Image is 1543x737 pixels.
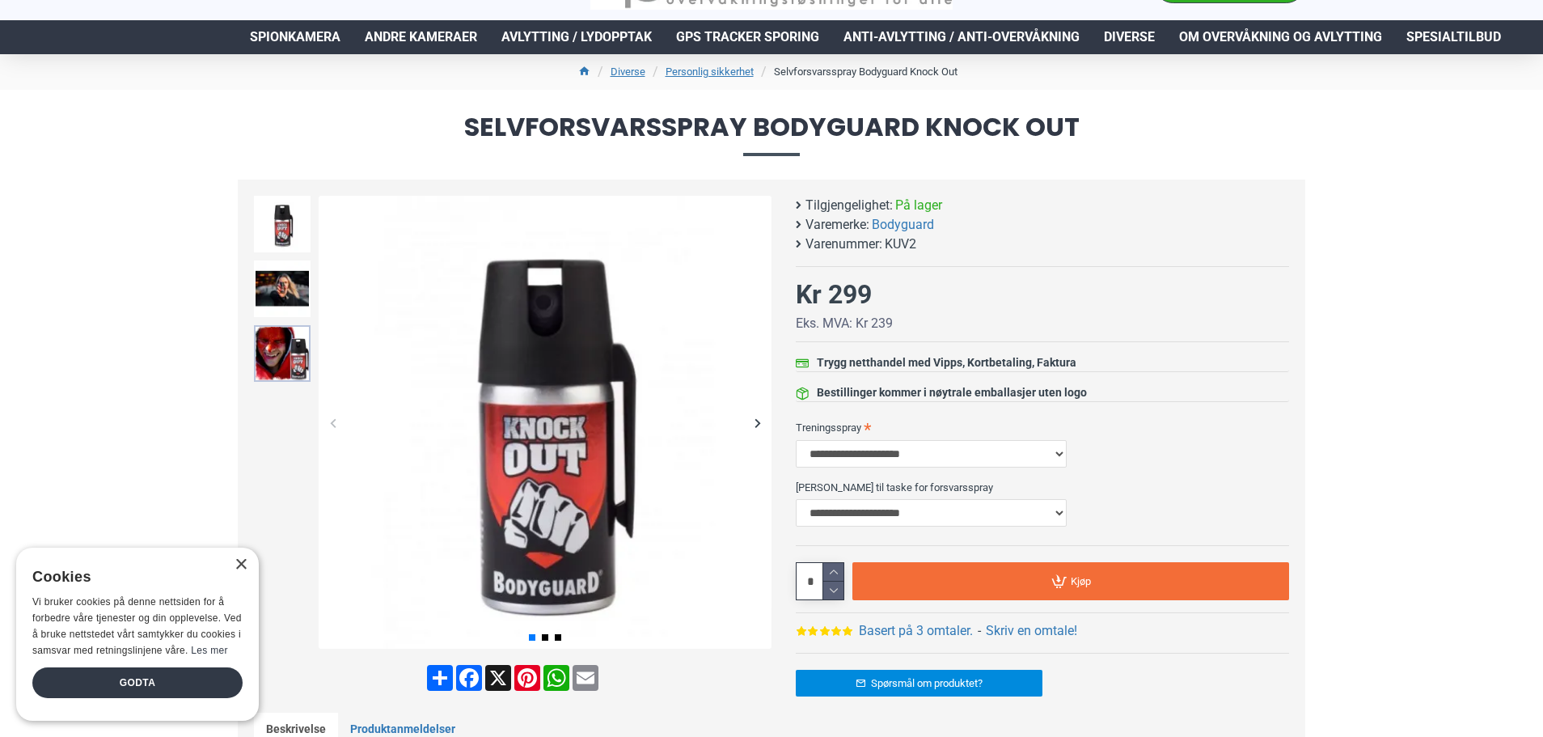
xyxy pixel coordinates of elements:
a: Diverse [1092,20,1167,54]
img: Forsvarsspray - Lovlig Pepperspray - SpyGadgets.no [254,196,311,252]
div: Close [235,559,247,571]
a: Basert på 3 omtaler. [859,621,973,641]
a: Les mer, opens a new window [191,645,227,656]
div: Previous slide [319,409,347,437]
a: GPS Tracker Sporing [664,20,831,54]
div: Kr 299 [796,275,872,314]
div: Next slide [743,409,771,437]
b: Tilgjengelighet: [805,196,893,215]
a: X [484,665,513,691]
b: Varenummer: [805,235,882,254]
b: Varemerke: [805,215,869,235]
a: Om overvåkning og avlytting [1167,20,1394,54]
a: Diverse [611,64,645,80]
label: Treningsspray [796,414,1289,440]
div: Cookies [32,560,232,595]
span: Andre kameraer [365,28,477,47]
span: Spesialtilbud [1406,28,1501,47]
a: WhatsApp [542,665,571,691]
a: Email [571,665,600,691]
img: Forsvarsspray - Lovlig Pepperspray - SpyGadgets.no [319,196,771,649]
span: Go to slide 2 [542,634,548,641]
a: Share [425,665,454,691]
span: Vi bruker cookies på denne nettsiden for å forbedre våre tjenester og din opplevelse. Ved å bruke... [32,596,242,655]
img: Forsvarsspray - Lovlig Pepperspray - SpyGadgets.no [254,325,311,382]
b: - [978,623,981,638]
span: Go to slide 3 [555,634,561,641]
span: Anti-avlytting / Anti-overvåkning [843,28,1080,47]
a: Anti-avlytting / Anti-overvåkning [831,20,1092,54]
span: Avlytting / Lydopptak [501,28,652,47]
a: Spionkamera [238,20,353,54]
a: Pinterest [513,665,542,691]
span: Go to slide 1 [529,634,535,641]
span: Selvforsvarsspray Bodyguard Knock Out [238,114,1305,155]
span: Diverse [1104,28,1155,47]
span: Om overvåkning og avlytting [1179,28,1382,47]
a: Spørsmål om produktet? [796,670,1042,697]
span: Spionkamera [250,28,340,47]
a: Spesialtilbud [1394,20,1513,54]
a: Facebook [454,665,484,691]
div: Bestillinger kommer i nøytrale emballasjer uten logo [817,384,1087,401]
a: Andre kameraer [353,20,489,54]
img: Forsvarsspray - Lovlig Pepperspray - SpyGadgets.no [254,260,311,317]
a: Bodyguard [872,215,934,235]
div: Godta [32,667,243,698]
span: Kjøp [1071,576,1091,587]
a: Personlig sikkerhet [666,64,754,80]
div: Trygg netthandel med Vipps, Kortbetaling, Faktura [817,354,1076,371]
span: På lager [895,196,942,215]
a: Avlytting / Lydopptak [489,20,664,54]
a: Skriv en omtale! [986,621,1077,641]
span: KUV2 [885,235,916,254]
span: GPS Tracker Sporing [676,28,819,47]
label: [PERSON_NAME] til taske for forsvarsspray [796,474,1289,500]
